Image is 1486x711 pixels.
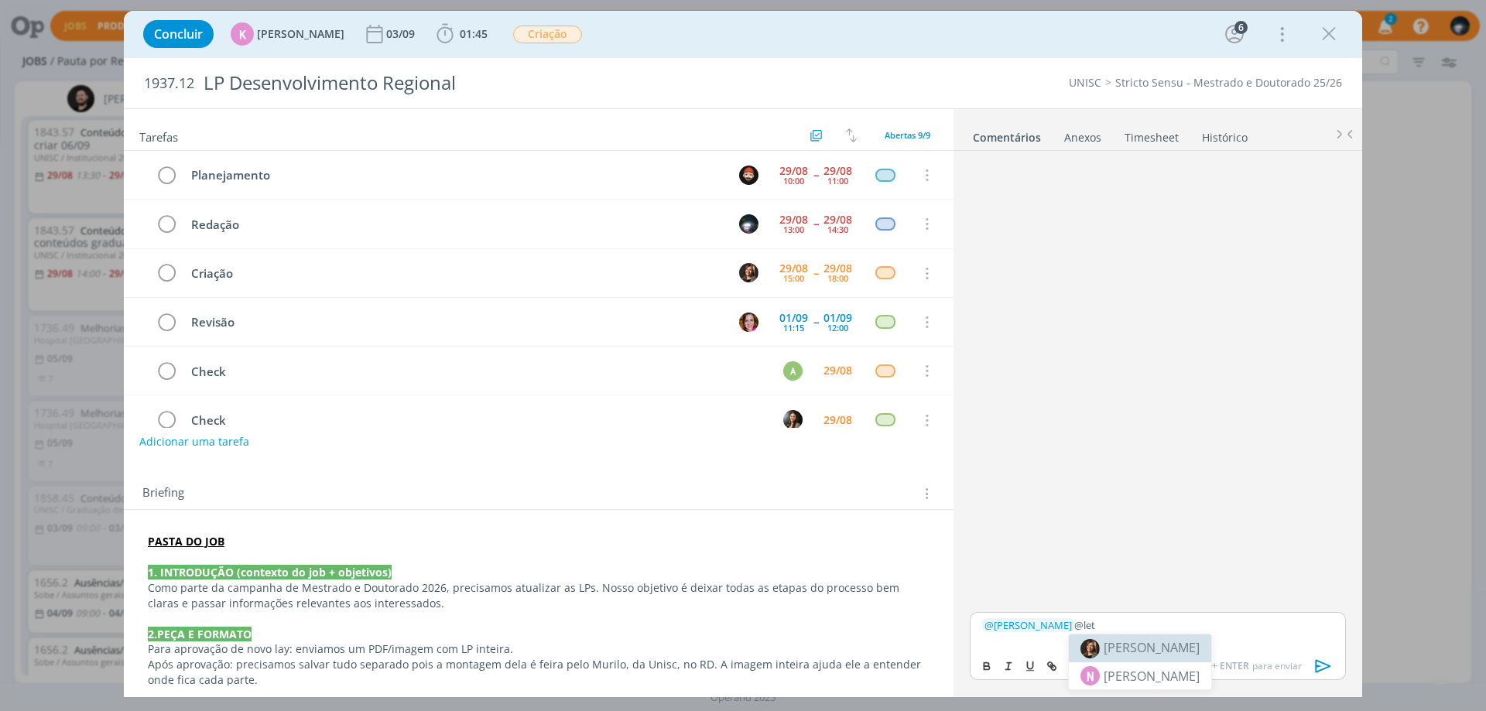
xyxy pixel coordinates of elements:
div: 10:00 [783,176,804,185]
a: Comentários [972,123,1042,145]
div: 29/08 [779,166,808,176]
div: 29/08 [823,365,852,376]
span: [PERSON_NAME] [1104,639,1200,656]
span: Tarefas [139,126,178,145]
div: 13:00 [783,225,804,234]
button: Adicionar uma tarefa [139,428,250,456]
img: L [739,263,758,282]
a: Histórico [1201,123,1248,145]
span: Como parte da campanha de Mestrado e Doutorado 2026, precisamos atualizar as LPs. Nosso objetivo ... [148,580,902,610]
span: -- [813,218,818,229]
div: 12:00 [827,323,848,332]
p: Para aprovação de novo lay: enviamos um PDF/imagem com LP inteira. [148,641,930,657]
span: [PERSON_NAME] [984,618,1072,632]
span: -- [813,316,818,327]
span: para enviar [1193,659,1302,673]
div: 6 [1234,21,1248,34]
span: Criação [513,26,582,43]
div: Check [184,362,769,381]
div: 29/08 [823,415,852,426]
div: 15:00 [783,274,804,282]
strong: 2.PEÇA E FORMATO [148,627,252,641]
span: @ [984,618,994,632]
button: 01:45 [433,22,491,46]
span: Abertas 9/9 [885,129,930,141]
button: G [737,212,760,235]
button: L [737,261,760,285]
div: 14:30 [827,225,848,234]
div: 11:15 [783,323,804,332]
div: Criação [184,264,724,283]
a: Stricto Sensu - Mestrado e Doutorado 25/26 [1115,75,1342,90]
button: B [737,310,760,333]
p: @let [982,618,1334,632]
button: W [737,163,760,186]
div: Check [184,411,769,430]
a: PASTA DO JOB [148,534,224,549]
span: Briefing [142,484,184,504]
div: A [783,361,803,381]
div: 29/08 [779,263,808,274]
div: K [231,22,254,46]
img: arrow-down-up.svg [846,128,857,142]
div: Revisão [184,313,724,332]
strong: 1. INTRODUÇÃO (contexto do job + objetivos) [148,565,392,579]
span: -- [813,268,818,279]
div: 29/08 [823,263,852,274]
div: 29/08 [823,214,852,225]
div: Redação [184,215,724,234]
span: 01:45 [460,26,488,41]
button: Criação [512,25,583,44]
button: A [781,359,804,382]
div: 03/09 [386,29,418,39]
div: Planejamento [184,166,724,185]
button: Concluir [143,20,214,48]
div: 01/09 [779,313,808,323]
div: 11:00 [827,176,848,185]
div: Anexos [1064,130,1101,145]
div: LP Desenvolvimento Regional [197,64,837,102]
a: Timesheet [1124,123,1180,145]
span: 1937.12 [144,75,194,92]
div: dialog [124,11,1362,697]
button: B [781,408,804,432]
img: G [739,214,758,234]
span: Concluir [154,28,203,40]
div: 29/08 [823,166,852,176]
img: B [783,410,803,429]
span: [PERSON_NAME] [257,29,344,39]
button: 6 [1222,22,1247,46]
p: Após aprovação: precisamos salvar tudo separado pois a montagem dela é feira pelo Murilo, da Unis... [148,657,930,688]
button: K[PERSON_NAME] [231,22,344,46]
div: 01/09 [823,313,852,323]
div: 18:00 [827,274,848,282]
img: W [739,166,758,185]
span: Ctrl + ENTER [1193,659,1252,673]
img: 1706905058_2ad4c0_sobe_0030_rosto.png [1080,639,1100,658]
span: -- [813,169,818,180]
span: N [1080,666,1100,685]
div: 29/08 [779,214,808,225]
span: [PERSON_NAME] [1104,667,1200,685]
a: UNISC [1069,75,1101,90]
img: B [739,313,758,332]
